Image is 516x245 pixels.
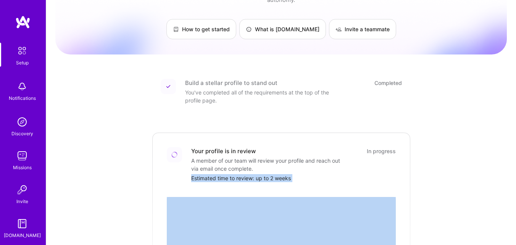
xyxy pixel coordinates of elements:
div: Setup [16,59,29,67]
a: Invite a teammate [329,19,396,39]
div: Your profile is in review [191,147,256,155]
div: Invite [16,197,28,205]
div: Notifications [9,94,36,102]
a: What is [DOMAIN_NAME] [239,19,326,39]
img: discovery [15,114,30,130]
img: logo [15,15,31,29]
div: Build a stellar profile to stand out [185,79,277,87]
a: How to get started [166,19,236,39]
img: How to get started [173,26,179,32]
div: A member of our team will review your profile and reach out via email once complete. [191,157,344,173]
img: Loading [170,151,178,159]
img: Invite a teammate [335,26,342,32]
div: In progress [367,147,396,155]
img: setup [14,43,30,59]
img: teamwork [15,148,30,163]
div: Discovery [11,130,33,138]
div: Completed [374,79,402,87]
div: Missions [13,163,32,171]
div: Estimated time to review: up to 2 weeks [191,174,396,182]
img: bell [15,79,30,94]
img: guide book [15,216,30,231]
img: What is A.Team [246,26,252,32]
img: Completed [166,84,171,89]
div: [DOMAIN_NAME] [4,231,41,239]
img: Invite [15,182,30,197]
div: You've completed all of the requirements at the top of the profile page. [185,88,338,104]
